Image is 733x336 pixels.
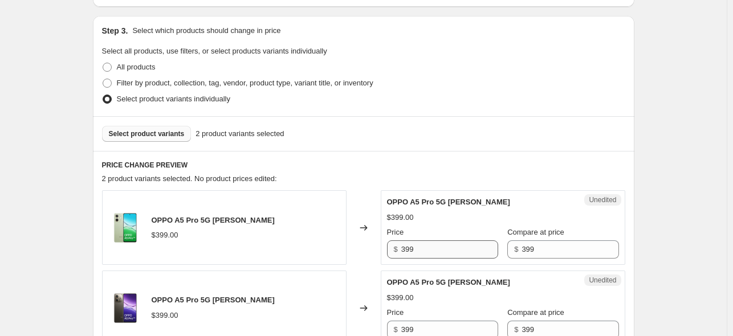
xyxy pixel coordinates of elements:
span: OPPO A5 Pro 5G [PERSON_NAME] [387,278,510,286]
span: All products [117,63,156,71]
span: Select all products, use filters, or select products variants individually [102,47,327,55]
span: Price [387,308,404,317]
span: $ [394,325,398,334]
span: OPPO A5 Pro 5G [PERSON_NAME] [152,296,275,304]
span: Select product variants [109,129,185,138]
span: 2 product variants selected [196,128,284,140]
span: Select product variants individually [117,95,230,103]
img: 1.OPPO_A5_Pro_Productimages_MochaBrown_Front_Back_RGB_80x.png [108,291,142,325]
span: OPPO A5 Pro 5G [PERSON_NAME] [152,216,275,224]
p: Select which products should change in price [132,25,280,36]
span: Compare at price [507,308,564,317]
div: $399.00 [387,212,414,223]
span: $ [514,325,518,334]
div: $399.00 [387,292,414,304]
h6: PRICE CHANGE PREVIEW [102,161,625,170]
span: Price [387,228,404,236]
span: Filter by product, collection, tag, vendor, product type, variant title, or inventory [117,79,373,87]
span: Unedited [589,276,616,285]
span: OPPO A5 Pro 5G [PERSON_NAME] [387,198,510,206]
h2: Step 3. [102,25,128,36]
span: $ [394,245,398,253]
div: $399.00 [152,310,178,321]
span: $ [514,245,518,253]
span: Unedited [589,195,616,204]
span: 2 product variants selected. No product prices edited: [102,174,277,183]
span: Compare at price [507,228,564,236]
div: $399.00 [152,230,178,241]
img: 1.OPPO_A5_Pro_Productimages_OliveGreen_Front_Back_RGB_80x.png [108,211,142,245]
button: Select product variants [102,126,192,142]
